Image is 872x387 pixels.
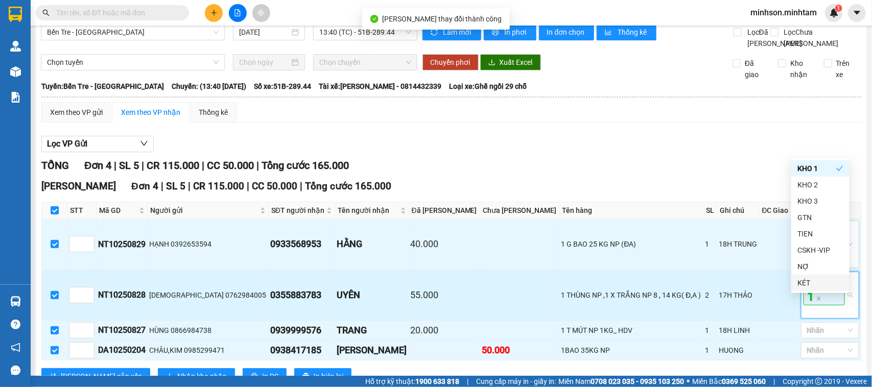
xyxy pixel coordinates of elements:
strong: 1900 633 818 [415,377,459,385]
div: TIEN [791,226,850,242]
span: ĐC Giao [762,205,789,216]
span: [PERSON_NAME] [41,180,116,192]
span: Lọc Đã [PERSON_NAME] [743,27,804,49]
span: | [202,159,204,172]
span: copyright [815,378,822,385]
div: NT10250828 [98,288,146,301]
div: KHO 3 [797,196,843,207]
span: [PERSON_NAME] thay đổi thành công [383,15,502,23]
span: Đơn 4 [84,159,111,172]
div: TIEN [797,228,843,239]
b: Tuyến: Bến Tre - [GEOGRAPHIC_DATA] [41,82,164,90]
span: CC 50.000 [207,159,254,172]
input: Chọn ngày [239,57,290,68]
span: printer [251,373,258,381]
img: solution-icon [10,92,21,103]
span: | [114,159,116,172]
span: plus [210,9,218,16]
span: Kho nhận [786,58,816,80]
th: Chưa [PERSON_NAME] [480,202,559,219]
th: Tên hàng [560,202,704,219]
button: caret-down [848,4,866,22]
span: download [488,59,496,67]
strong: 0369 525 060 [722,377,766,385]
span: Thống kê [618,27,648,38]
span: | [467,376,468,387]
td: HẰNG [335,219,409,270]
div: CSKH -VIP [797,245,843,256]
div: 17H THẢO [719,289,757,301]
button: printerIn phơi [484,24,536,40]
span: Miền Nam [558,376,684,387]
span: Loại xe: Ghế ngồi 29 chỗ [449,81,527,92]
div: NỢ [797,261,843,272]
button: plus [205,4,223,22]
span: In đơn chọn [547,27,586,38]
span: down [140,139,148,148]
span: Làm mới [443,27,473,38]
button: aim [252,4,270,22]
span: 13:40 (TC) - 51B-289.44 [319,25,411,40]
div: 40.000 [411,237,478,251]
button: printerIn DS [243,368,287,384]
span: minhson.minhtam [742,6,825,19]
span: TỔNG [41,159,69,172]
div: KÉT [791,275,850,291]
div: TRANG [337,323,407,337]
span: Tài xế: [PERSON_NAME] - 0814432339 [319,81,441,92]
div: UYÊN [337,288,407,302]
div: Xem theo VP gửi [50,107,103,118]
span: question-circle [11,320,20,329]
span: close [816,296,821,301]
img: warehouse-icon [10,66,21,77]
strong: 0708 023 035 - 0935 103 250 [591,377,684,385]
div: 1 G BAO 25 KG NP (ĐA) [561,238,702,250]
td: 0355883783 [269,270,335,321]
div: KHO 3 [791,193,850,209]
span: printer [492,29,501,37]
div: HÙNG 0866984738 [149,325,267,336]
span: | [142,159,144,172]
div: KHO 1 [791,160,850,177]
img: warehouse-icon [10,41,21,52]
div: KÉT [797,277,843,288]
td: 0938417185 [269,341,335,360]
span: In biên lai [314,371,343,382]
span: Bến Tre - Sài Gòn [47,25,219,40]
sup: 1 [835,5,842,12]
span: In phơi [505,27,528,38]
span: message [11,366,20,375]
div: NỢ [791,258,850,275]
div: NT10250829 [98,238,146,251]
div: 0355883783 [270,288,333,302]
span: Chọn tuyến [47,55,219,70]
div: 18H LINH [719,325,757,336]
span: Chuyến: (13:40 [DATE]) [172,81,246,92]
td: TRANG [335,321,409,341]
img: warehouse-icon [10,296,21,307]
input: 12/10/2025 [239,27,290,38]
span: ⚪️ [687,379,690,383]
div: HUONG [719,345,757,356]
button: printerIn biên lai [294,368,351,384]
input: Tìm tên, số ĐT hoặc mã đơn [56,7,177,18]
img: logo-vxr [9,7,22,22]
button: file-add [229,4,247,22]
div: 1 THÙNG NP ,1 X TRẮNG NP 8 , 14 KG( Đ,A ) [561,289,702,301]
span: check-circle [370,15,379,23]
button: In đơn chọn [539,24,595,40]
div: 1 [705,325,715,336]
span: Trên xe [832,58,862,80]
span: Số xe: 51B-289.44 [254,81,311,92]
span: Hỗ trợ kỹ thuật: [365,376,459,387]
span: SL 5 [166,180,185,192]
div: GTN [797,212,843,223]
button: downloadNhập kho nhận [158,368,235,384]
span: SL 5 [119,159,139,172]
span: Tên người nhận [338,205,398,216]
button: downloadXuất Excel [480,54,541,70]
div: HẠNH 0392653594 [149,238,267,250]
td: 0939999576 [269,321,335,341]
span: CR 115.000 [147,159,199,172]
span: download [166,373,173,381]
